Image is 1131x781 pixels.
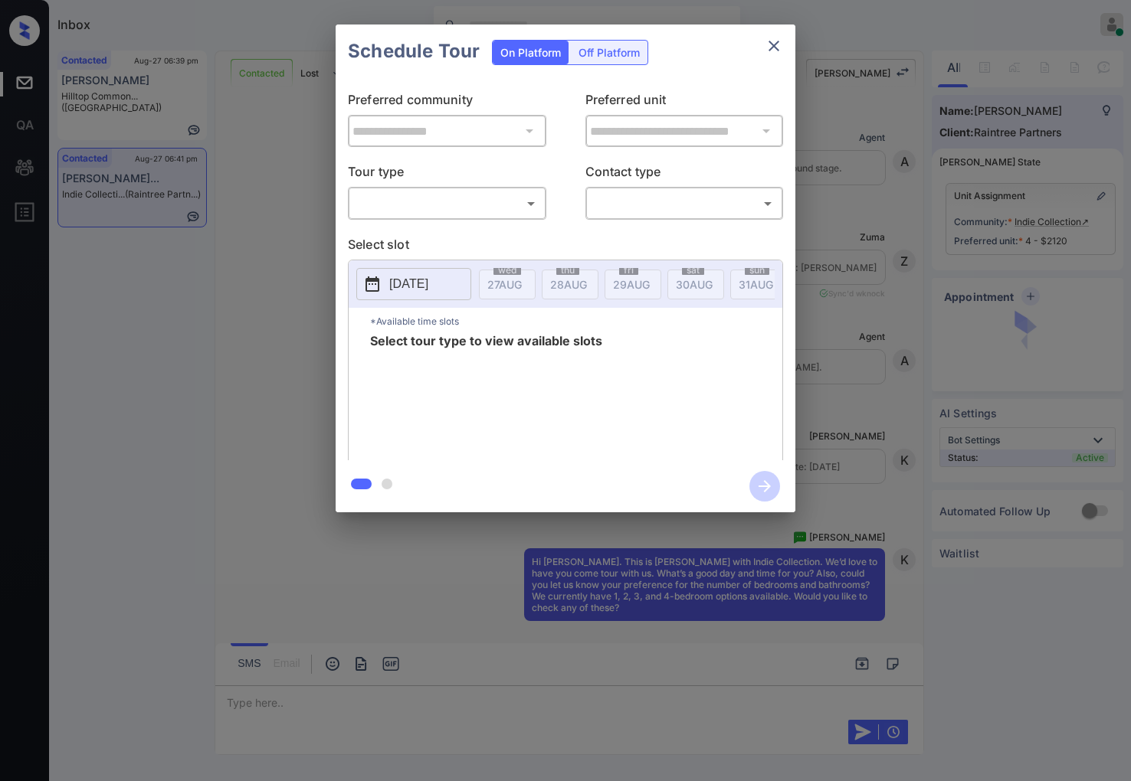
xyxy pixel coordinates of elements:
button: close [759,31,789,61]
p: Preferred unit [585,90,784,115]
p: *Available time slots [370,308,782,335]
h2: Schedule Tour [336,25,492,78]
p: Contact type [585,162,784,187]
button: [DATE] [356,268,471,300]
div: On Platform [493,41,569,64]
p: Tour type [348,162,546,187]
p: [DATE] [389,275,428,293]
p: Preferred community [348,90,546,115]
span: Select tour type to view available slots [370,335,602,457]
p: Select slot [348,235,783,260]
div: Off Platform [571,41,647,64]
